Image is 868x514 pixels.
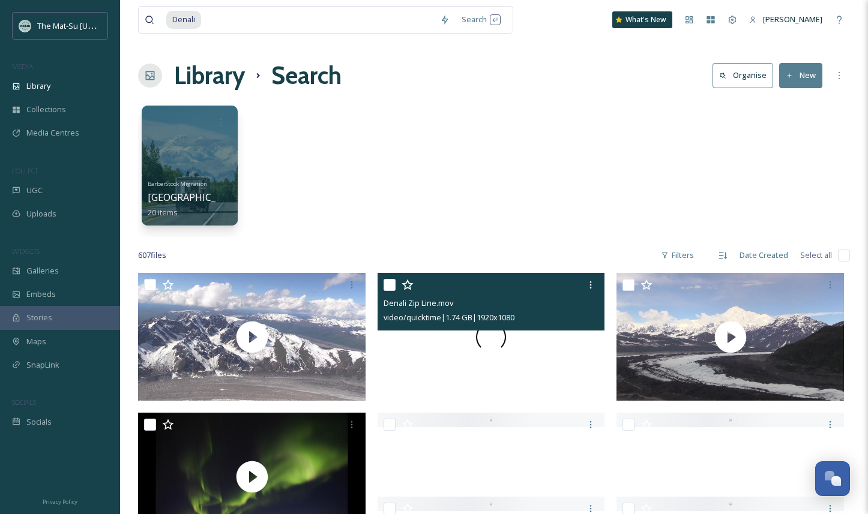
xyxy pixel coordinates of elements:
span: Media Centres [26,127,79,139]
span: [PERSON_NAME] [763,14,822,25]
span: Stories [26,312,52,323]
span: The Mat-Su [US_STATE] [37,20,121,31]
span: MEDIA [12,62,33,71]
button: Open Chat [815,461,850,496]
span: Library [26,80,50,92]
span: Denali Zip Line.mov [384,297,453,308]
a: Library [174,58,245,94]
span: [GEOGRAPHIC_DATA] [148,191,244,204]
a: What's New [612,11,672,28]
div: Date Created [734,244,794,267]
span: COLLECT [12,166,38,175]
span: WIDGETS [12,247,40,256]
span: Uploads [26,208,56,220]
span: UGC [26,185,43,196]
span: Socials [26,416,52,428]
a: BarberStock Migration[GEOGRAPHIC_DATA]20 items [148,177,244,218]
span: Maps [26,336,46,347]
button: New [779,63,822,88]
span: Denali [166,11,201,28]
span: Embeds [26,288,56,300]
span: 20 items [148,207,178,218]
span: video/quicktime | 1.74 GB | 1920 x 1080 [384,312,514,323]
span: SnapLink [26,359,59,371]
h1: Search [271,58,342,94]
button: Organise [713,63,773,88]
span: Collections [26,104,66,115]
img: thumbnail [616,273,844,401]
span: Select all [800,250,832,261]
div: Filters [655,244,700,267]
a: Organise [713,63,779,88]
a: [PERSON_NAME] [743,8,828,31]
span: 607 file s [138,250,166,261]
span: SOCIALS [12,398,36,407]
span: Galleries [26,265,59,276]
img: thumbnail [138,273,366,401]
a: Privacy Policy [43,494,77,508]
img: Social_thumbnail.png [19,20,31,32]
span: BarberStock Migration [148,180,207,188]
div: Search [456,8,507,31]
span: Privacy Policy [43,498,77,506]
